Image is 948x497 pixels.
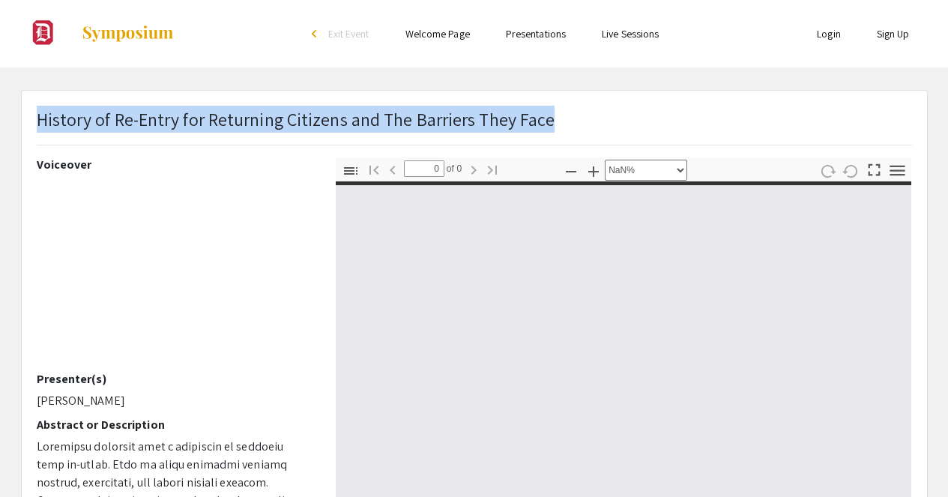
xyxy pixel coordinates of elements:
img: Symposium by ForagerOne [81,25,175,43]
input: Page [404,160,444,177]
a: Login [817,27,841,40]
button: Zoom Out [558,160,584,181]
a: Presentations [506,27,566,40]
p: History of Re-Entry for Returning Citizens and The Barriers They Face [37,106,555,133]
button: Toggle Sidebar [338,160,363,181]
iframe: The History of Re-entry for Returning Citizens and The Barriers They Face [37,178,313,372]
h2: Abstract or Description [37,418,313,432]
img: Undergraduate Research & Scholarship Symposium [21,15,66,52]
button: Switch to Presentation Mode [861,157,887,179]
button: Go to First Page [361,158,387,180]
button: Next Page [461,158,486,180]
button: Go to Last Page [480,158,505,180]
select: Zoom [605,160,687,181]
span: of 0 [444,160,462,177]
h2: Presenter(s) [37,372,313,386]
h2: Voiceover [37,157,313,172]
a: Sign Up [877,27,910,40]
p: [PERSON_NAME] [37,392,313,410]
button: Tools [884,160,910,181]
div: arrow_back_ios [312,29,321,38]
a: Undergraduate Research & Scholarship Symposium [21,15,175,52]
button: Rotate Clockwise [815,160,840,181]
button: Rotate Counterclockwise [838,160,863,181]
a: Live Sessions [602,27,659,40]
span: Exit Event [328,27,369,40]
button: Zoom In [581,160,606,181]
a: Welcome Page [405,27,470,40]
button: Previous Page [380,158,405,180]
